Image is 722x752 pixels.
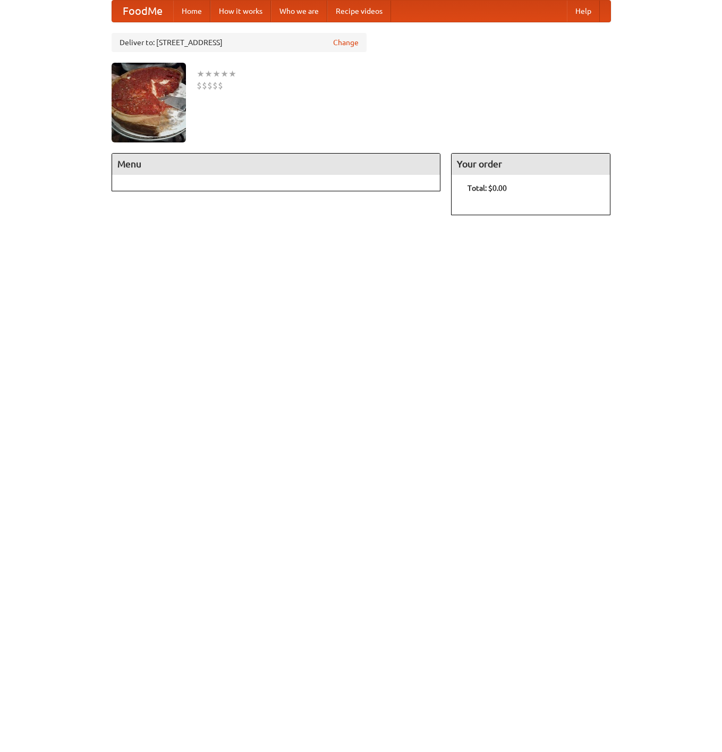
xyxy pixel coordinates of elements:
div: Deliver to: [STREET_ADDRESS] [112,33,367,52]
a: Help [567,1,600,22]
b: Total: $0.00 [468,184,507,192]
li: ★ [220,68,228,80]
li: $ [197,80,202,91]
h4: Menu [112,154,440,175]
a: How it works [210,1,271,22]
li: $ [218,80,223,91]
a: FoodMe [112,1,173,22]
a: Who we are [271,1,327,22]
a: Change [333,37,359,48]
li: $ [207,80,213,91]
a: Home [173,1,210,22]
img: angular.jpg [112,63,186,142]
li: ★ [228,68,236,80]
li: ★ [197,68,205,80]
li: ★ [213,68,220,80]
li: ★ [205,68,213,80]
a: Recipe videos [327,1,391,22]
li: $ [202,80,207,91]
li: $ [213,80,218,91]
h4: Your order [452,154,610,175]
